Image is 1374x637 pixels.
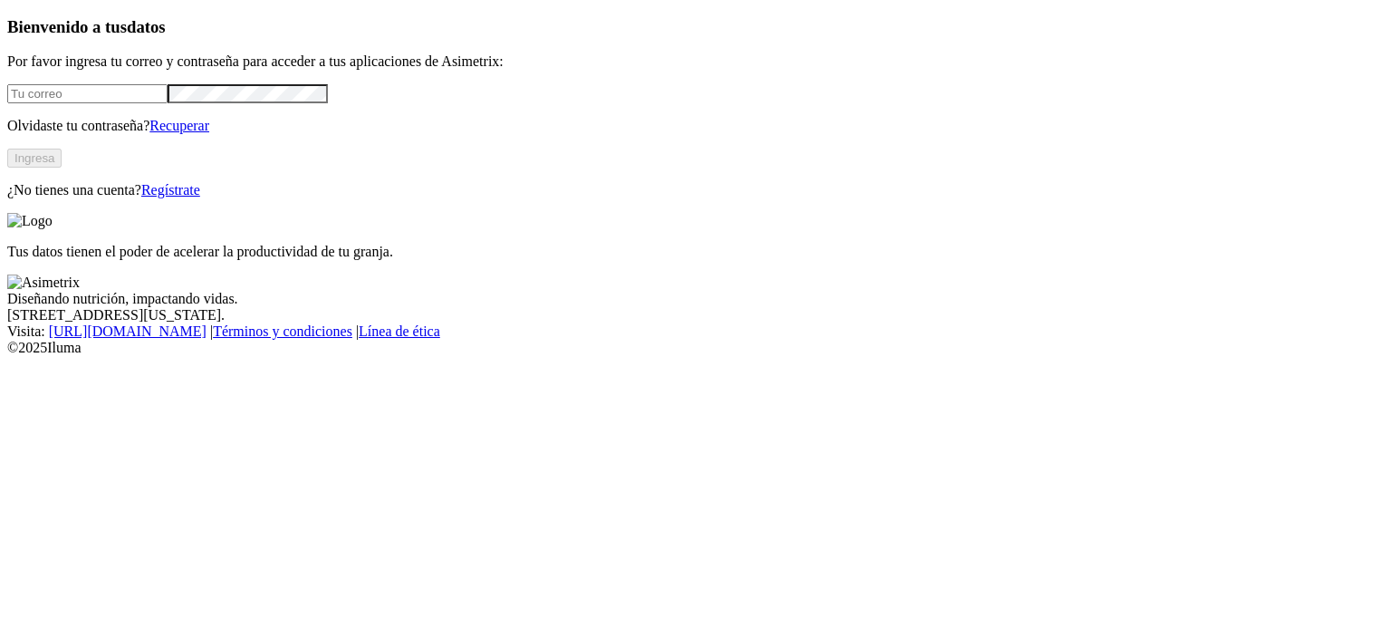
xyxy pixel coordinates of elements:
div: Visita : | | [7,323,1367,340]
div: [STREET_ADDRESS][US_STATE]. [7,307,1367,323]
a: Recuperar [149,118,209,133]
div: Diseñando nutrición, impactando vidas. [7,291,1367,307]
p: Por favor ingresa tu correo y contraseña para acceder a tus aplicaciones de Asimetrix: [7,53,1367,70]
a: Línea de ética [359,323,440,339]
span: datos [127,17,166,36]
a: Términos y condiciones [213,323,352,339]
img: Asimetrix [7,275,80,291]
a: Regístrate [141,182,200,198]
div: © 2025 Iluma [7,340,1367,356]
input: Tu correo [7,84,168,103]
button: Ingresa [7,149,62,168]
p: ¿No tienes una cuenta? [7,182,1367,198]
p: Olvidaste tu contraseña? [7,118,1367,134]
h3: Bienvenido a tus [7,17,1367,37]
p: Tus datos tienen el poder de acelerar la productividad de tu granja. [7,244,1367,260]
img: Logo [7,213,53,229]
a: [URL][DOMAIN_NAME] [49,323,207,339]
